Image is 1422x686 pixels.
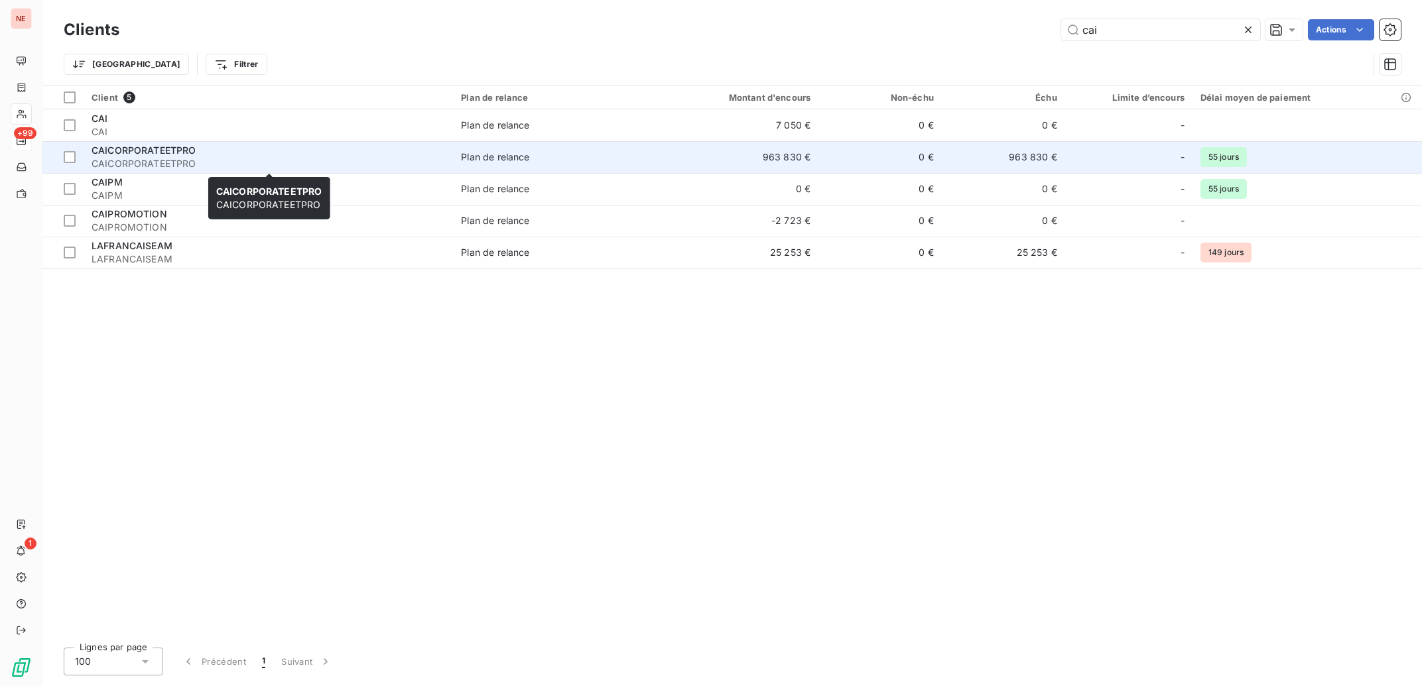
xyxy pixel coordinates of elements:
[1200,243,1252,262] span: 149 jours
[216,186,322,197] span: CAICORPORATEETPRO
[25,538,36,549] span: 1
[942,205,1065,237] td: 0 €
[950,92,1057,103] div: Échu
[1181,246,1185,259] span: -
[653,109,818,141] td: 7 050 €
[14,127,36,139] span: +99
[942,173,1065,205] td: 0 €
[653,141,818,173] td: 963 830 €
[942,109,1065,141] td: 0 €
[818,173,942,205] td: 0 €
[1308,19,1374,40] button: Actions
[206,54,267,75] button: Filtrer
[1181,214,1185,227] span: -
[942,141,1065,173] td: 963 830 €
[92,92,118,103] span: Client
[123,91,135,103] span: 5
[653,173,818,205] td: 0 €
[1181,150,1185,164] span: -
[92,253,445,266] span: LAFRANCAISEAM
[64,54,189,75] button: [GEOGRAPHIC_DATA]
[653,205,818,237] td: -2 723 €
[273,648,340,675] button: Suivant
[461,182,529,196] div: Plan de relance
[1200,147,1247,167] span: 55 jours
[92,113,107,124] span: CAI
[818,237,942,268] td: 0 €
[92,240,172,251] span: LAFRANCAISEAM
[216,186,322,210] span: CAICORPORATEETPRO
[11,8,32,29] div: NE
[92,125,445,139] span: CAI
[1200,179,1247,199] span: 55 jours
[461,119,529,132] div: Plan de relance
[254,648,273,675] button: 1
[461,92,645,103] div: Plan de relance
[818,141,942,173] td: 0 €
[92,157,445,170] span: CAICORPORATEETPRO
[461,246,529,259] div: Plan de relance
[653,237,818,268] td: 25 253 €
[1200,92,1414,103] div: Délai moyen de paiement
[661,92,810,103] div: Montant d'encours
[818,205,942,237] td: 0 €
[64,18,119,42] h3: Clients
[1181,182,1185,196] span: -
[92,176,123,188] span: CAIPM
[826,92,934,103] div: Non-échu
[92,144,196,156] span: CAICORPORATEETPRO
[942,237,1065,268] td: 25 253 €
[1061,19,1260,40] input: Rechercher
[461,150,529,164] div: Plan de relance
[1073,92,1185,103] div: Limite d’encours
[11,657,32,678] img: Logo LeanPay
[92,221,445,234] span: CAIPROMOTION
[461,214,529,227] div: Plan de relance
[1181,119,1185,132] span: -
[1377,641,1409,673] iframe: Intercom live chat
[818,109,942,141] td: 0 €
[174,648,254,675] button: Précédent
[75,655,91,668] span: 100
[92,208,167,219] span: CAIPROMOTION
[262,655,265,668] span: 1
[92,189,445,202] span: CAIPM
